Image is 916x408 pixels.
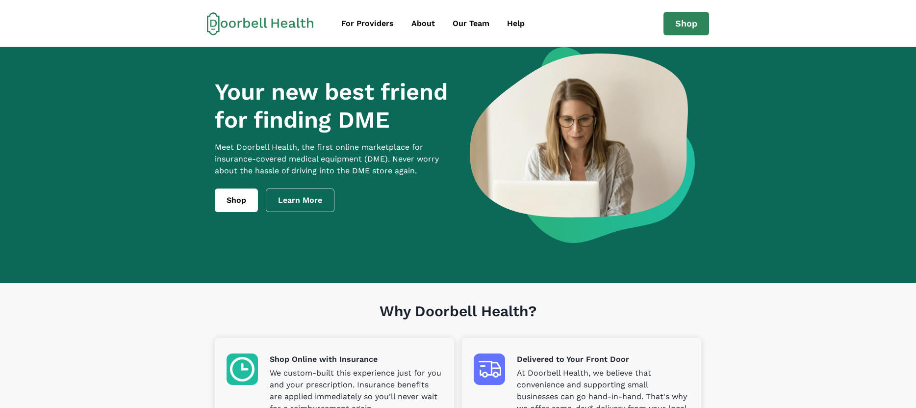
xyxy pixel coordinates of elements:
img: a woman looking at a computer [470,47,695,243]
a: Help [499,14,533,33]
a: About [404,14,443,33]
p: Meet Doorbell Health, the first online marketplace for insurance-covered medical equipment (DME).... [215,141,453,177]
div: For Providers [341,18,394,29]
a: Shop [663,12,709,35]
h1: Why Doorbell Health? [215,302,701,338]
div: Our Team [453,18,489,29]
div: About [411,18,435,29]
h1: Your new best friend for finding DME [215,78,453,134]
p: Delivered to Your Front Door [517,354,689,365]
a: Learn More [266,189,334,212]
a: For Providers [333,14,402,33]
a: Shop [215,189,258,212]
div: Help [507,18,525,29]
p: Shop Online with Insurance [270,354,442,365]
img: Shop Online with Insurance icon [227,354,258,385]
img: Delivered to Your Front Door icon [474,354,505,385]
a: Our Team [445,14,497,33]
